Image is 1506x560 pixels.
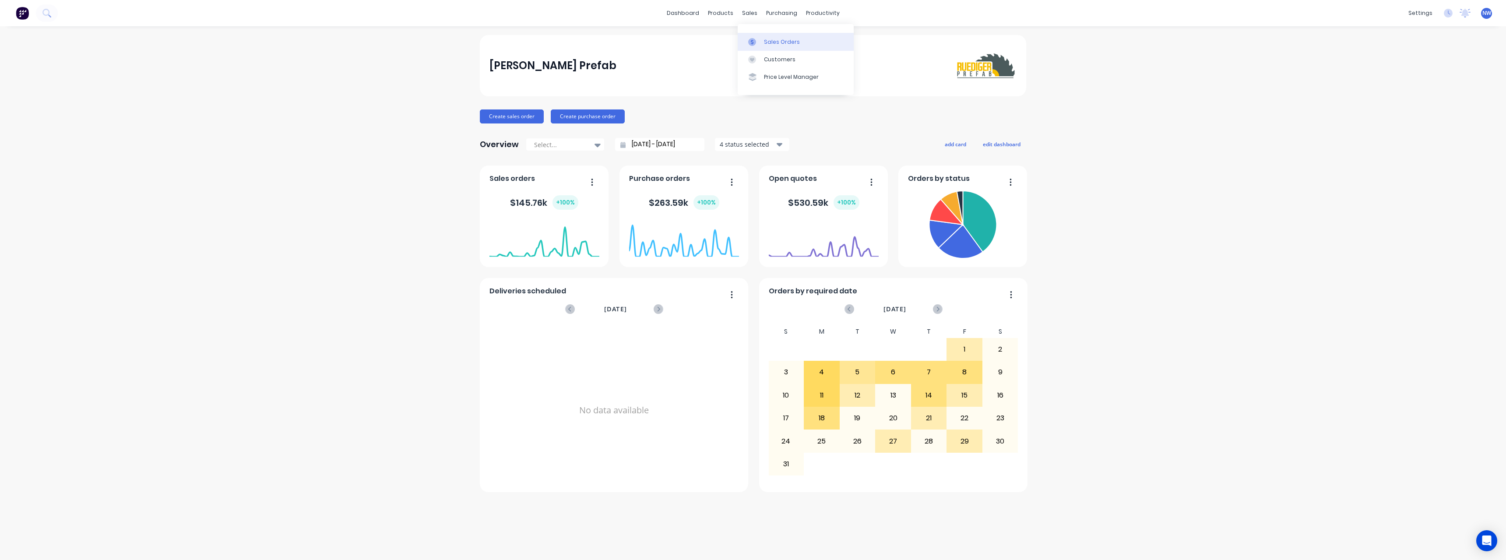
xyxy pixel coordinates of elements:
div: 31 [769,453,804,475]
div: S [768,325,804,338]
div: T [911,325,947,338]
div: sales [738,7,762,20]
div: $ 145.76k [510,195,578,210]
span: Open quotes [769,173,817,184]
div: + 100 % [552,195,578,210]
div: F [947,325,982,338]
span: Sales orders [489,173,535,184]
div: 21 [911,407,947,429]
div: 3 [769,361,804,383]
div: $ 530.59k [788,195,859,210]
span: Orders by status [908,173,970,184]
button: add card [939,138,972,150]
a: Customers [738,51,854,68]
div: 6 [876,361,911,383]
span: [DATE] [883,304,906,314]
div: 26 [840,430,875,452]
div: productivity [802,7,844,20]
img: Factory [16,7,29,20]
div: W [875,325,911,338]
div: 25 [804,430,839,452]
div: 14 [911,384,947,406]
div: 7 [911,361,947,383]
div: No data available [489,325,739,495]
div: $ 263.59k [649,195,719,210]
div: M [804,325,840,338]
span: Purchase orders [629,173,690,184]
div: 17 [769,407,804,429]
div: 11 [804,384,839,406]
span: Orders by required date [769,286,857,296]
div: 22 [947,407,982,429]
div: 29 [947,430,982,452]
div: T [840,325,876,338]
div: 18 [804,407,839,429]
button: 4 status selected [715,138,789,151]
div: 1 [947,338,982,360]
div: 19 [840,407,875,429]
div: Customers [764,56,795,63]
div: Sales Orders [764,38,800,46]
div: Open Intercom Messenger [1476,530,1497,551]
span: [DATE] [604,304,627,314]
div: 4 [804,361,839,383]
div: Overview [480,136,519,153]
div: 30 [983,430,1018,452]
div: S [982,325,1018,338]
div: 5 [840,361,875,383]
button: Create purchase order [551,109,625,123]
div: 2 [983,338,1018,360]
div: 10 [769,384,804,406]
span: NW [1482,9,1491,17]
div: products [704,7,738,20]
div: 23 [983,407,1018,429]
div: [PERSON_NAME] Prefab [489,57,616,74]
div: + 100 % [693,195,719,210]
div: 16 [983,384,1018,406]
div: 9 [983,361,1018,383]
a: Price Level Manager [738,68,854,86]
img: Ruediger Prefab [955,50,1017,81]
a: Sales Orders [738,33,854,50]
div: 12 [840,384,875,406]
div: Price Level Manager [764,73,819,81]
button: Create sales order [480,109,544,123]
div: 15 [947,384,982,406]
div: 8 [947,361,982,383]
button: edit dashboard [977,138,1026,150]
div: 24 [769,430,804,452]
div: purchasing [762,7,802,20]
div: 27 [876,430,911,452]
div: settings [1404,7,1437,20]
div: 20 [876,407,911,429]
div: 4 status selected [720,140,775,149]
div: 28 [911,430,947,452]
div: + 100 % [834,195,859,210]
a: dashboard [662,7,704,20]
div: 13 [876,384,911,406]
